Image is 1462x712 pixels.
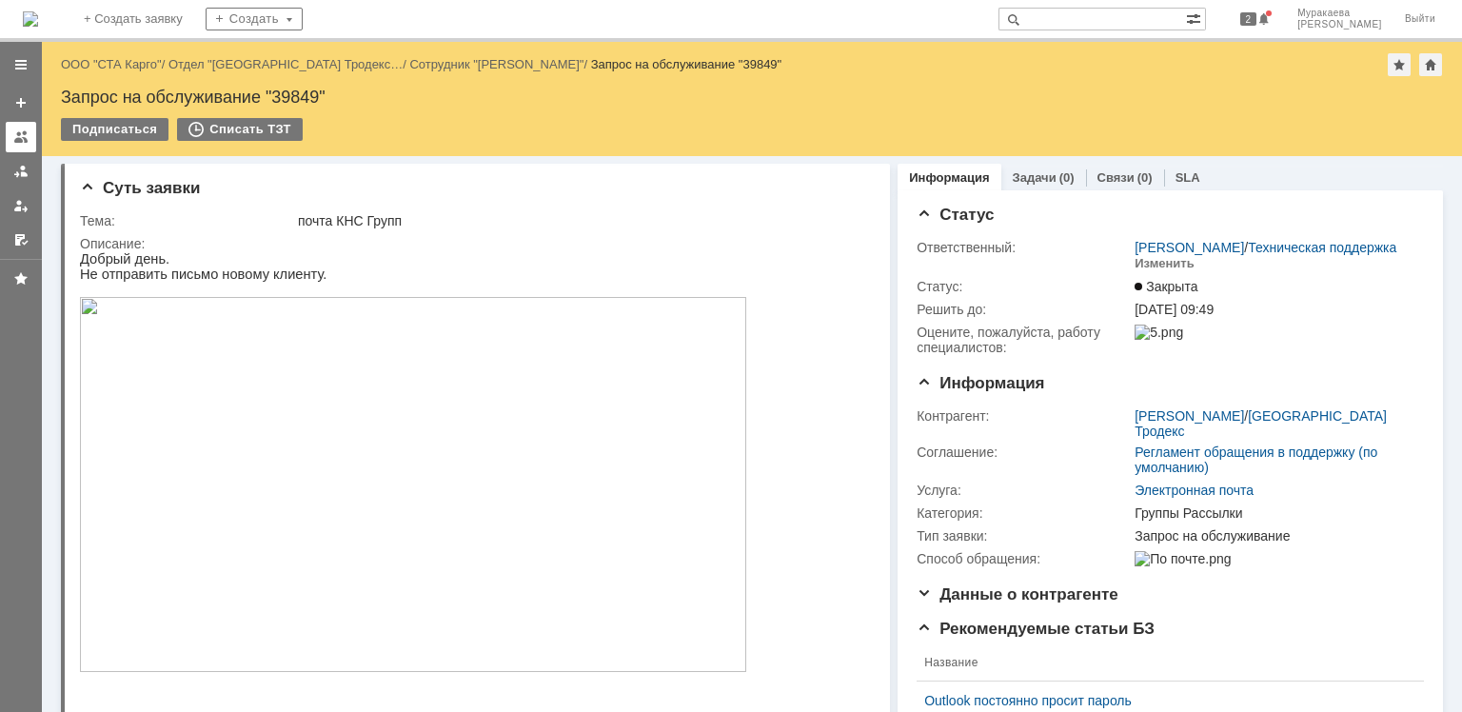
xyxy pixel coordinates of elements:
a: Задачи [1013,170,1057,185]
div: Соглашение: [917,445,1131,460]
div: Запрос на обслуживание [1135,528,1414,544]
img: 5.png [1135,325,1183,340]
th: Название [917,644,1409,682]
span: Расширенный поиск [1186,9,1205,27]
div: Решить до: [917,302,1131,317]
div: Категория: [917,505,1131,521]
div: Статус: [917,279,1131,294]
div: Сделать домашней страницей [1419,53,1442,76]
span: [DATE] 09:49 [1135,302,1214,317]
div: Тема: [80,213,294,228]
a: [GEOGRAPHIC_DATA] Тродекс [1135,408,1387,439]
a: Связи [1097,170,1135,185]
a: SLA [1176,170,1200,185]
a: Заявки на командах [6,122,36,152]
span: Муракаева [1297,8,1382,19]
a: [PERSON_NAME] [1135,408,1244,424]
span: Статус [917,206,994,224]
a: ООО "СТА Карго" [61,57,162,71]
div: / [168,57,410,71]
div: / [409,57,590,71]
a: Outlook постоянно просит пароль [924,693,1401,708]
div: / [61,57,168,71]
a: Перейти на домашнюю страницу [23,11,38,27]
a: Мои заявки [6,190,36,221]
span: Данные о контрагенте [917,585,1118,603]
div: / [1135,240,1396,255]
span: [PERSON_NAME] [1297,19,1382,30]
img: По почте.png [1135,551,1231,566]
div: Запрос на обслуживание "39849" [61,88,1443,107]
a: Информация [909,170,989,185]
div: Группы Рассылки [1135,505,1414,521]
span: +7 (812) [185,539,237,554]
a: Отдел "[GEOGRAPHIC_DATA] Тродекс… [168,57,403,71]
a: Техническая поддержка [1248,240,1396,255]
img: logo [23,11,38,27]
div: (0) [1137,170,1153,185]
a: Регламент обращения в поддержку (по умолчанию) [1135,445,1377,475]
div: Контрагент: [917,408,1131,424]
div: Описание: [80,236,867,251]
div: Услуга: [917,483,1131,498]
span: Суть заявки [80,179,200,197]
a: Электронная почта [1135,483,1254,498]
div: Ответственный: [917,240,1131,255]
a: Заявки в моей ответственности [6,156,36,187]
div: Запрос на обслуживание "39849" [591,57,782,71]
div: Oцените, пожалуйста, работу специалистов: [917,325,1131,355]
a: Мои согласования [6,225,36,255]
div: (0) [1059,170,1075,185]
span: 7797456 [241,539,295,554]
a: Создать заявку [6,88,36,118]
a: Сотрудник "[PERSON_NAME]" [409,57,583,71]
span: Рекомендуемые статьи БЗ [917,620,1155,638]
a: [PERSON_NAME] [1135,240,1244,255]
span: 2 [1240,12,1257,26]
span: Закрыта [1135,279,1197,294]
div: Добавить в избранное [1388,53,1411,76]
div: / [1135,408,1414,439]
span: Информация [917,374,1044,392]
div: Создать [206,8,303,30]
div: почта КНС Групп [298,213,863,228]
div: Изменить [1135,256,1195,271]
div: Способ обращения: [917,551,1131,566]
div: Тип заявки: [917,528,1131,544]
